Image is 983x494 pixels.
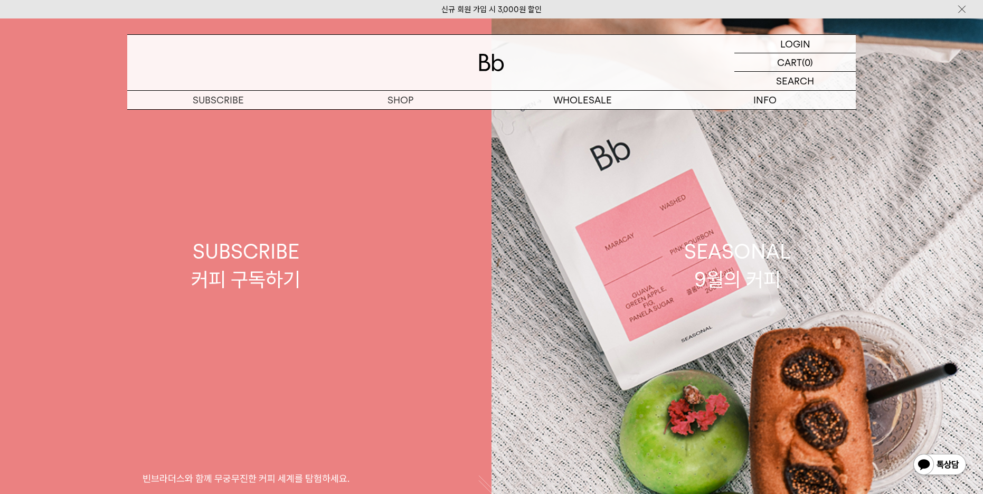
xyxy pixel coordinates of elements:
[441,5,542,14] a: 신규 회원 가입 시 3,000원 할인
[309,91,491,109] a: SHOP
[777,53,802,71] p: CART
[734,35,856,53] a: LOGIN
[127,91,309,109] a: SUBSCRIBE
[912,453,967,478] img: 카카오톡 채널 1:1 채팅 버튼
[684,237,791,293] div: SEASONAL 9월의 커피
[191,237,300,293] div: SUBSCRIBE 커피 구독하기
[479,54,504,71] img: 로고
[674,91,856,109] p: INFO
[491,91,674,109] p: WHOLESALE
[780,35,810,53] p: LOGIN
[734,53,856,72] a: CART (0)
[802,53,813,71] p: (0)
[776,72,814,90] p: SEARCH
